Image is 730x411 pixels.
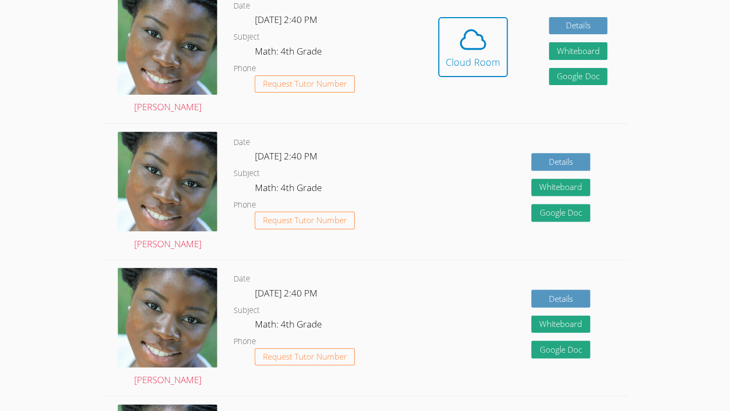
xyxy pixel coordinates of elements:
div: Cloud Room [446,55,500,70]
dt: Date [234,136,250,150]
span: Request Tutor Number [263,353,347,361]
dt: Phone [234,63,256,76]
button: Request Tutor Number [255,212,355,230]
button: Whiteboard [531,179,590,197]
img: 1000004422.jpg [118,268,218,368]
img: 1000004422.jpg [118,132,218,232]
a: Details [549,18,608,35]
span: [DATE] 2:40 PM [255,287,317,299]
a: Google Doc [549,68,608,86]
a: Google Doc [531,341,590,359]
dt: Phone [234,199,256,212]
a: Details [531,290,590,308]
a: [PERSON_NAME] [118,132,218,252]
a: Google Doc [531,204,590,222]
span: Request Tutor Number [263,80,347,88]
button: Whiteboard [549,43,608,60]
button: Whiteboard [531,316,590,333]
dt: Subject [234,304,260,317]
span: [DATE] 2:40 PM [255,14,317,26]
a: Details [531,154,590,171]
dt: Phone [234,335,256,348]
button: Cloud Room [438,18,508,78]
a: [PERSON_NAME] [118,268,218,388]
dt: Subject [234,31,260,44]
dd: Math: 4th Grade [255,181,324,199]
span: Request Tutor Number [263,217,347,225]
button: Request Tutor Number [255,76,355,94]
dd: Math: 4th Grade [255,44,324,63]
span: [DATE] 2:40 PM [255,150,317,163]
button: Request Tutor Number [255,348,355,366]
dt: Date [234,272,250,286]
dd: Math: 4th Grade [255,317,324,335]
dt: Subject [234,168,260,181]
